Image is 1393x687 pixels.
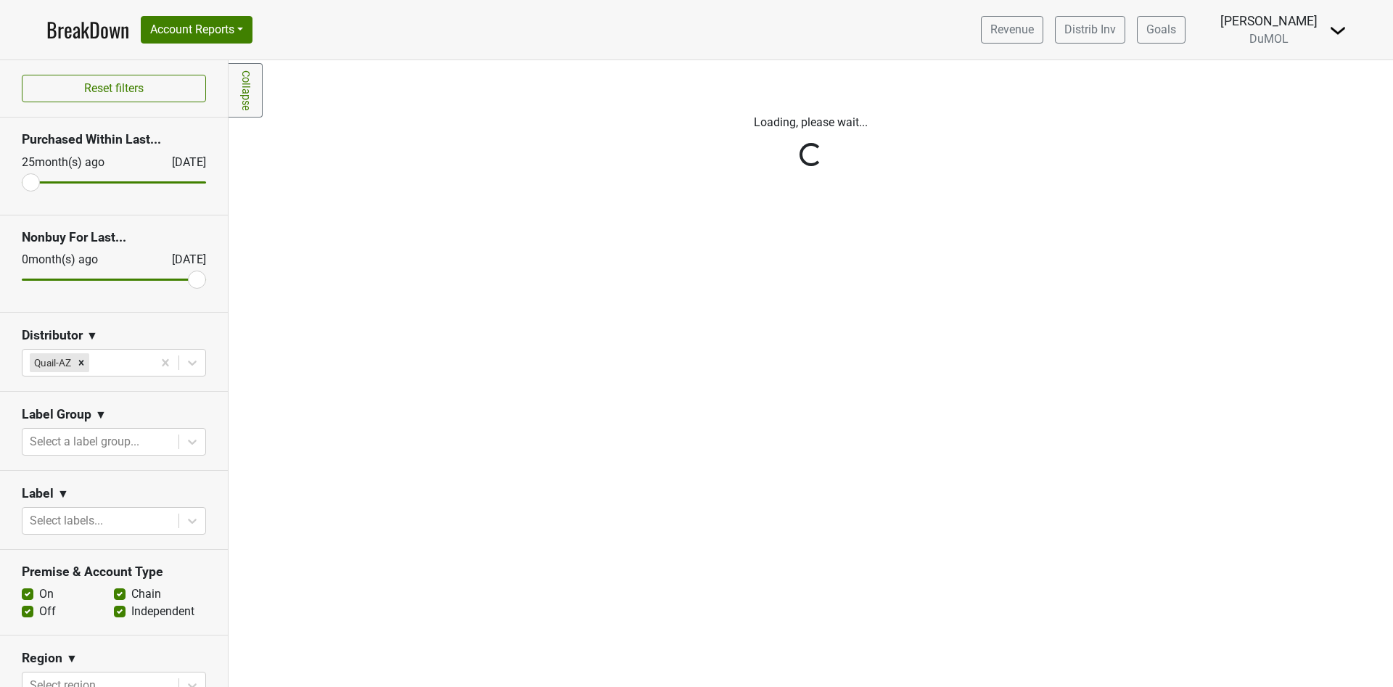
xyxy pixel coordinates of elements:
a: BreakDown [46,15,129,45]
a: Distrib Inv [1055,16,1125,44]
div: [PERSON_NAME] [1220,12,1318,30]
p: Loading, please wait... [408,114,1214,131]
button: Account Reports [141,16,252,44]
span: DuMOL [1249,32,1289,46]
a: Goals [1137,16,1186,44]
a: Revenue [981,16,1043,44]
img: Dropdown Menu [1329,22,1347,39]
a: Collapse [229,63,263,118]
